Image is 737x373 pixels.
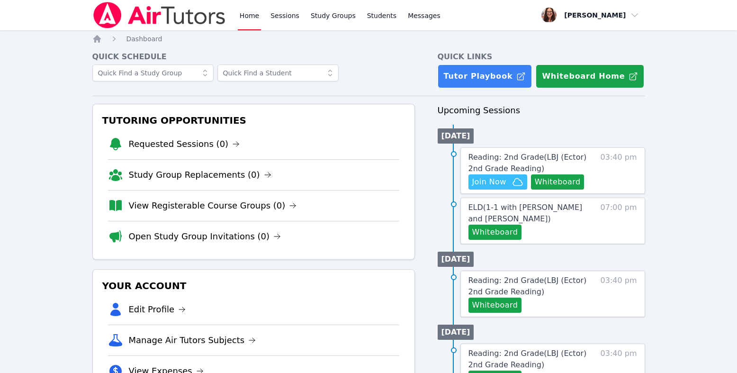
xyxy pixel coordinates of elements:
span: 07:00 pm [601,202,637,240]
span: Reading: 2nd Grade ( LBJ (Ector) 2nd Grade Reading ) [468,276,587,296]
span: Reading: 2nd Grade ( LBJ (Ector) 2nd Grade Reading ) [468,153,587,173]
button: Whiteboard [531,174,584,190]
h3: Your Account [100,277,407,294]
a: ELD(1-1 with [PERSON_NAME] and [PERSON_NAME]) [468,202,595,225]
button: Whiteboard [468,225,522,240]
input: Quick Find a Student [217,64,339,82]
button: Whiteboard [468,298,522,313]
nav: Breadcrumb [92,34,645,44]
span: 03:40 pm [601,152,637,190]
span: Join Now [472,176,506,188]
li: [DATE] [438,128,474,144]
a: View Registerable Course Groups (0) [129,199,297,212]
button: Whiteboard Home [536,64,644,88]
a: Reading: 2nd Grade(LBJ (Ector) 2nd Grade Reading) [468,275,595,298]
a: Requested Sessions (0) [129,137,240,151]
a: Open Study Group Invitations (0) [129,230,281,243]
a: Edit Profile [129,303,186,316]
input: Quick Find a Study Group [92,64,214,82]
li: [DATE] [438,325,474,340]
img: Air Tutors [92,2,226,28]
a: Reading: 2nd Grade(LBJ (Ector) 2nd Grade Reading) [468,348,595,371]
li: [DATE] [438,252,474,267]
h4: Quick Schedule [92,51,415,63]
a: Study Group Replacements (0) [129,168,271,182]
span: 03:40 pm [601,275,637,313]
span: Reading: 2nd Grade ( LBJ (Ector) 2nd Grade Reading ) [468,349,587,369]
span: Messages [408,11,440,20]
a: Reading: 2nd Grade(LBJ (Ector) 2nd Grade Reading) [468,152,595,174]
button: Join Now [468,174,527,190]
span: Dashboard [126,35,162,43]
a: Tutor Playbook [438,64,532,88]
h3: Tutoring Opportunities [100,112,407,129]
span: ELD ( 1-1 with [PERSON_NAME] and [PERSON_NAME] ) [468,203,583,223]
h3: Upcoming Sessions [438,104,645,117]
a: Dashboard [126,34,162,44]
h4: Quick Links [438,51,645,63]
a: Manage Air Tutors Subjects [129,334,256,347]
